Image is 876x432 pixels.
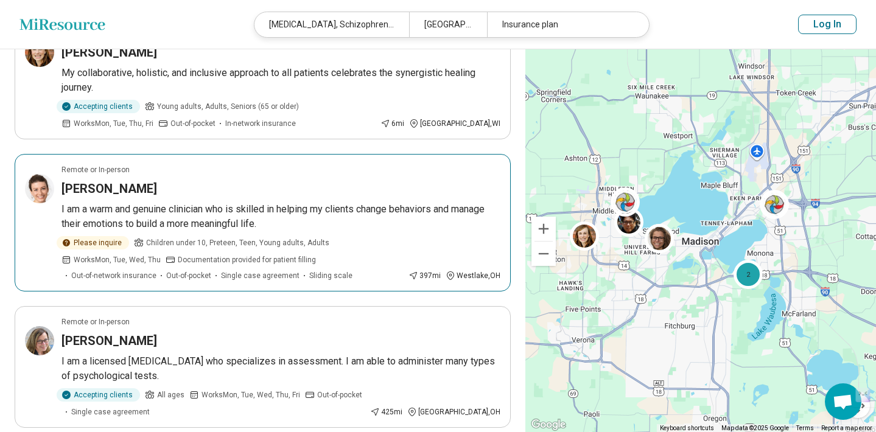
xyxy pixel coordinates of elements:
button: Log In [798,15,857,34]
div: [GEOGRAPHIC_DATA], [GEOGRAPHIC_DATA] [409,12,486,37]
div: Insurance plan [487,12,642,37]
h3: [PERSON_NAME] [61,332,157,349]
span: Sliding scale [309,270,352,281]
div: 425 mi [370,406,402,417]
div: [GEOGRAPHIC_DATA] , WI [409,118,500,129]
div: 2 [734,260,763,289]
span: Documentation provided for patient filling [178,254,316,265]
span: Single case agreement [221,270,300,281]
p: My collaborative, holistic, and inclusive approach to all patients celebrates the synergistic hea... [61,66,500,95]
div: 6 mi [380,118,404,129]
span: In-network insurance [225,118,296,129]
a: Terms (opens in new tab) [796,425,814,431]
button: Zoom out [531,242,556,266]
div: Westlake , OH [446,270,500,281]
p: Remote or In-person [61,164,130,175]
span: Works Mon, Tue, Wed, Thu [74,254,161,265]
span: Out-of-pocket [170,118,215,129]
span: Map data ©2025 Google [721,425,789,431]
a: Report a map error [821,425,872,431]
div: 397 mi [408,270,441,281]
span: All ages [157,389,184,400]
h3: [PERSON_NAME] [61,44,157,61]
div: [GEOGRAPHIC_DATA] , OH [407,406,500,417]
p: I am a warm and genuine clinician who is skilled in helping my clients change behaviors and manag... [61,202,500,231]
span: Young adults, Adults, Seniors (65 or older) [157,101,299,112]
button: Zoom in [531,217,556,241]
p: Remote or In-person [61,316,130,327]
div: [MEDICAL_DATA], Schizophreniform and Brief [MEDICAL_DATA] [254,12,409,37]
span: Out-of-pocket [317,389,362,400]
span: Out-of-pocket [166,270,211,281]
span: Single case agreement [71,406,150,417]
span: Works Mon, Tue, Thu, Fri [74,118,153,129]
div: Please inquire [57,236,129,249]
span: Works Mon, Tue, Wed, Thu, Fri [201,389,300,400]
span: Children under 10, Preteen, Teen, Young adults, Adults [146,237,329,248]
span: Out-of-network insurance [71,270,156,281]
div: Open chat [825,383,861,420]
h3: [PERSON_NAME] [61,180,157,197]
p: I am a licensed [MEDICAL_DATA] who specializes in assessment. I am able to administer many types ... [61,354,500,383]
div: Accepting clients [57,388,140,402]
div: Accepting clients [57,100,140,113]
